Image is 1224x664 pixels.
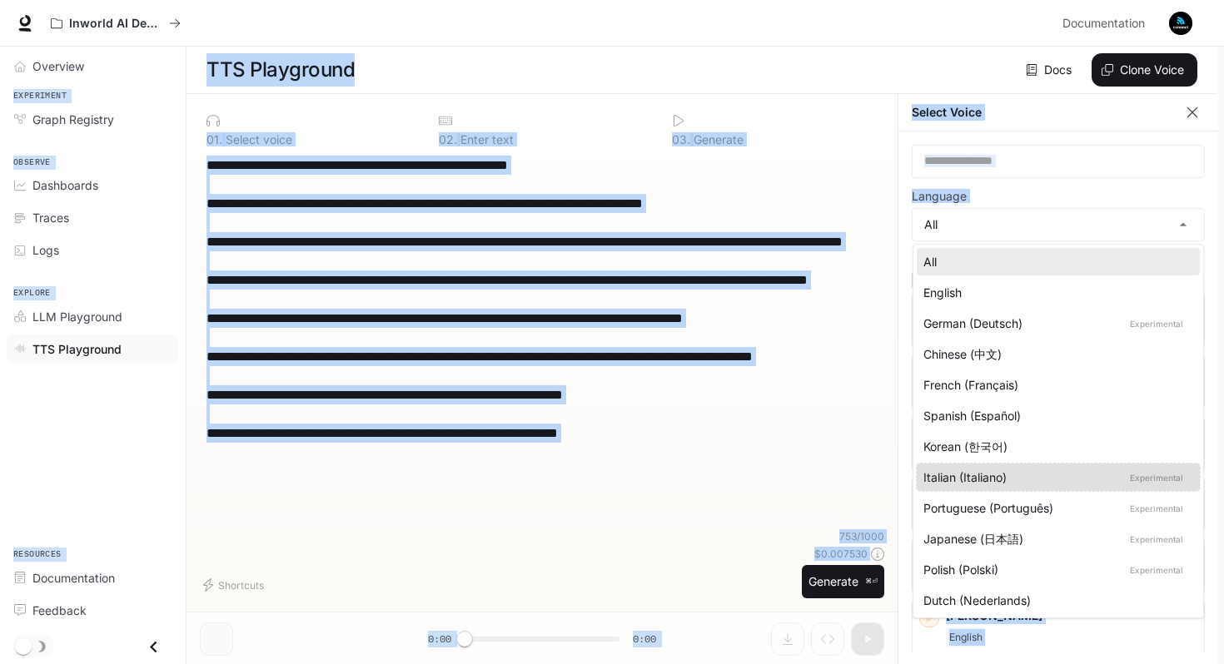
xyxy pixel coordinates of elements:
[923,253,1187,270] div: All
[1127,501,1187,516] p: Experimental
[923,407,1187,424] div: Spanish (Español)
[923,315,1187,332] div: German (Deutsch)
[923,468,1187,486] div: Italian (Italiano)
[923,499,1187,517] div: Portuguese (Português)
[1127,532,1187,547] p: Experimental
[923,592,1187,609] div: Dutch (Nederlands)
[1127,316,1187,331] p: Experimental
[1127,470,1187,485] p: Experimental
[923,376,1187,394] div: French (Français)
[923,438,1187,455] div: Korean (한국어)
[923,561,1187,578] div: Polish (Polski)
[923,530,1187,548] div: Japanese (日本語)
[1127,562,1187,577] p: Experimental
[923,284,1187,301] div: English
[923,345,1187,363] div: Chinese (中文)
